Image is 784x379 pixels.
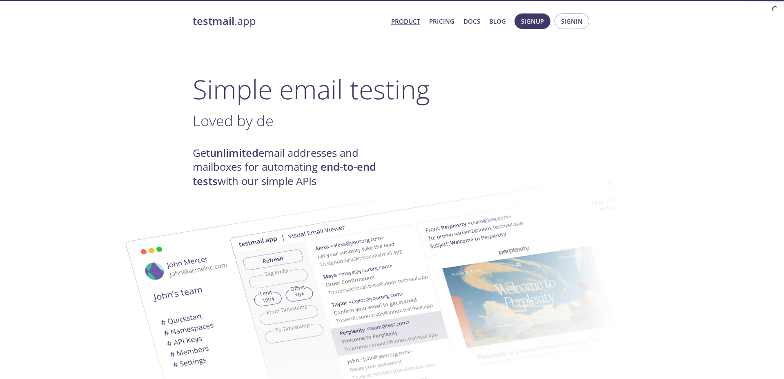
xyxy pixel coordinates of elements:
[193,14,234,28] strong: testmail
[429,16,454,27] a: Pricing
[561,16,583,27] span: Signin
[521,16,544,27] span: Signup
[193,160,376,188] strong: end-to-end tests
[210,146,258,160] strong: unlimited
[555,13,589,29] button: Signin
[193,110,274,131] span: Loved by de
[391,16,420,27] a: Product
[489,16,506,27] a: Blog
[463,16,480,27] a: Docs
[193,74,591,105] h1: Simple email testing
[193,14,385,28] a: testmail.app
[193,146,392,188] h4: Get email addresses and mailboxes for automating with our simple APIs
[514,13,550,29] button: Signup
